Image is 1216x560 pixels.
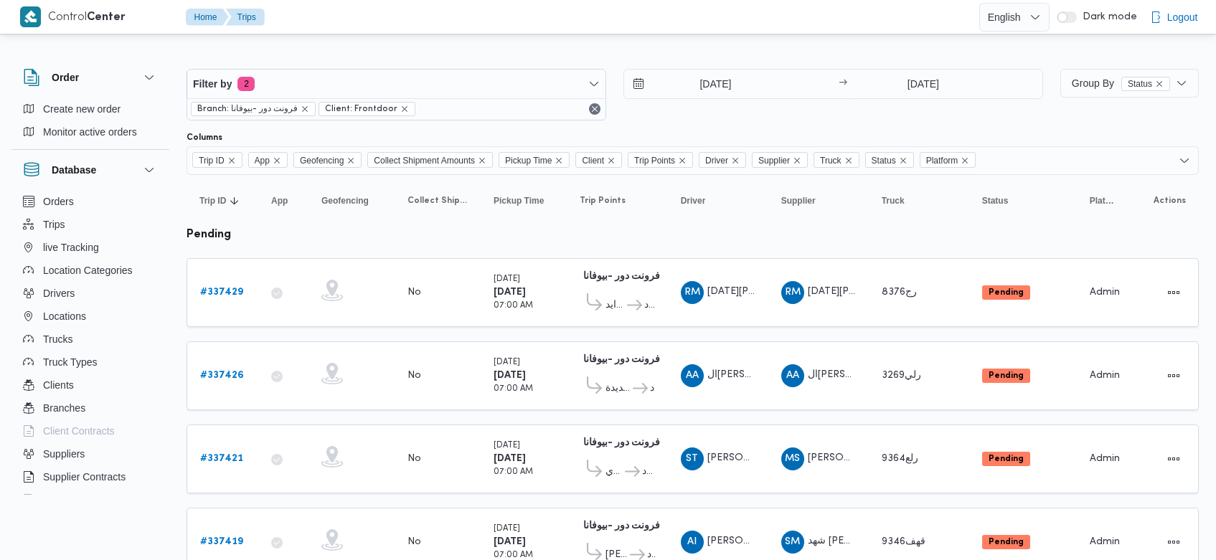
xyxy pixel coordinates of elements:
button: Remove Trip ID from selection in this group [227,156,236,165]
span: Trip Points [580,195,626,207]
h3: Database [52,161,96,179]
b: Pending [989,288,1024,297]
span: قسم المعادي [605,463,623,480]
button: Branches [17,397,164,419]
span: Branch: فرونت دور -بيوفانا [197,103,298,115]
b: # 337419 [200,537,243,546]
span: شهد [PERSON_NAME] [PERSON_NAME] [808,536,995,546]
span: Admin [1090,371,1120,380]
b: pending [187,229,231,240]
a: #337429 [200,284,243,301]
span: [DATE][PERSON_NAME] [707,287,821,296]
button: Devices [17,488,164,511]
span: Driver [699,152,746,168]
span: Status [1121,77,1170,91]
span: Group By Status [1072,77,1170,89]
div: No [407,369,421,382]
span: Trips [43,216,65,233]
span: AI [687,531,697,554]
small: 07:00 AM [494,468,533,476]
button: Remove Supplier from selection in this group [793,156,801,165]
b: [DATE] [494,454,526,463]
button: Trip IDSorted in descending order [194,189,251,212]
b: [DATE] [494,537,526,546]
span: RM [785,281,801,304]
button: Trips [226,9,265,26]
button: remove selected entity [1155,80,1164,88]
input: Press the down key to open a popover containing a calendar. [852,70,994,98]
div: No [407,536,421,549]
span: Supplier [752,152,808,168]
span: Collect Shipment Amounts [374,153,475,169]
span: Supplier [758,153,790,169]
button: Platform [1084,189,1120,212]
span: live Tracking [43,239,99,256]
b: فرونت دور -بيوفانا [583,355,660,364]
button: App [265,189,301,212]
button: Clients [17,374,164,397]
button: Client Contracts [17,419,164,442]
small: [DATE] [494,442,520,450]
span: Admin [1090,537,1120,546]
span: Actions [1154,195,1186,207]
button: Pickup Time [488,189,560,212]
button: Trucks [17,328,164,351]
button: Geofencing [316,189,387,212]
button: Driver [675,189,761,212]
button: Remove Collect Shipment Amounts from selection in this group [478,156,486,165]
b: فرونت دور -بيوفانا [583,272,660,281]
span: Truck [814,152,859,168]
span: Collect Shipment Amounts [407,195,468,207]
span: Client [575,152,622,168]
small: [DATE] [494,359,520,366]
button: Order [23,69,158,86]
button: Status [976,189,1070,212]
b: Pending [989,538,1024,546]
b: # 337421 [200,454,243,463]
div: Alsaid Ahmad Alsaid Ibrahem [781,364,804,387]
button: Home [186,9,229,26]
b: Pending [989,455,1024,463]
div: Saaid Throt Mahmood Radhwan [681,447,704,470]
button: remove selected entity [301,105,309,113]
span: قسم أول القاهرة الجديدة [605,380,631,397]
span: App [255,153,270,169]
span: Pending [982,535,1030,549]
button: live Tracking [17,236,164,259]
button: Filter by2 active filters [187,70,605,98]
span: [PERSON_NAME] [PERSON_NAME] [707,453,874,462]
span: App [271,195,288,207]
span: Status [872,153,896,169]
button: Locations [17,305,164,328]
div: Alsaid Ahmad Alsaid Ibrahem [681,364,704,387]
span: Devices [43,491,79,508]
button: Remove [586,100,603,118]
span: Pickup Time [494,195,544,207]
a: #337426 [200,367,244,384]
div: No [407,452,421,465]
small: [DATE] [494,525,520,533]
span: Clients [43,376,74,394]
span: RM [684,281,700,304]
span: قسم الشيخ زايد [605,297,625,314]
span: ال[PERSON_NAME] [707,370,799,379]
div: Database [11,190,169,500]
span: Trip ID [199,153,225,169]
div: No [407,286,421,299]
span: Pending [982,285,1030,300]
span: فرونت دور مسطرد [644,297,655,314]
button: Remove Geofencing from selection in this group [347,156,355,165]
a: #337421 [200,450,243,468]
div: → [839,79,847,89]
span: Orders [43,193,74,210]
span: Platform [926,153,958,169]
button: Remove Trip Points from selection in this group [678,156,687,165]
b: [DATE] [494,371,526,380]
span: Monitor active orders [43,123,137,141]
span: Geofencing [293,152,362,168]
span: App [248,152,288,168]
b: Pending [989,371,1024,380]
span: Pending [982,452,1030,466]
button: Trips [17,213,164,236]
img: X8yXhbKr1z7QwAAAABJRU5ErkJggg== [20,6,41,27]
